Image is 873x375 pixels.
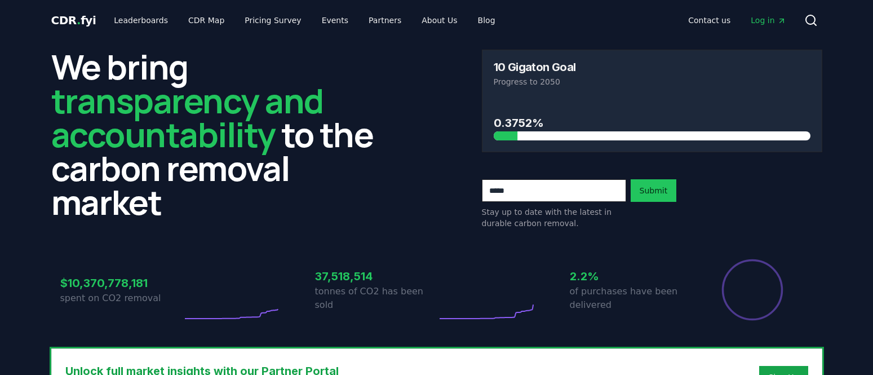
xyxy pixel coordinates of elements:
h3: 10 Gigaton Goal [494,61,576,73]
button: Submit [631,179,677,202]
a: Blog [469,10,504,30]
a: Contact us [679,10,739,30]
div: Percentage of sales delivered [721,258,784,321]
p: Stay up to date with the latest in durable carbon removal. [482,206,626,229]
p: spent on CO2 removal [60,292,182,305]
a: Leaderboards [105,10,177,30]
h2: We bring to the carbon removal market [51,50,392,219]
span: Log in [751,15,786,26]
h3: $10,370,778,181 [60,275,182,292]
p: of purchases have been delivered [570,285,692,312]
a: CDR Map [179,10,233,30]
nav: Main [679,10,795,30]
a: Pricing Survey [236,10,310,30]
h3: 37,518,514 [315,268,437,285]
span: . [77,14,81,27]
a: Log in [742,10,795,30]
a: Events [313,10,357,30]
p: tonnes of CO2 has been sold [315,285,437,312]
h3: 0.3752% [494,114,810,131]
nav: Main [105,10,504,30]
a: CDR.fyi [51,12,96,28]
h3: 2.2% [570,268,692,285]
a: About Us [413,10,466,30]
span: transparency and accountability [51,77,324,157]
p: Progress to 2050 [494,76,810,87]
span: CDR fyi [51,14,96,27]
a: Partners [360,10,410,30]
